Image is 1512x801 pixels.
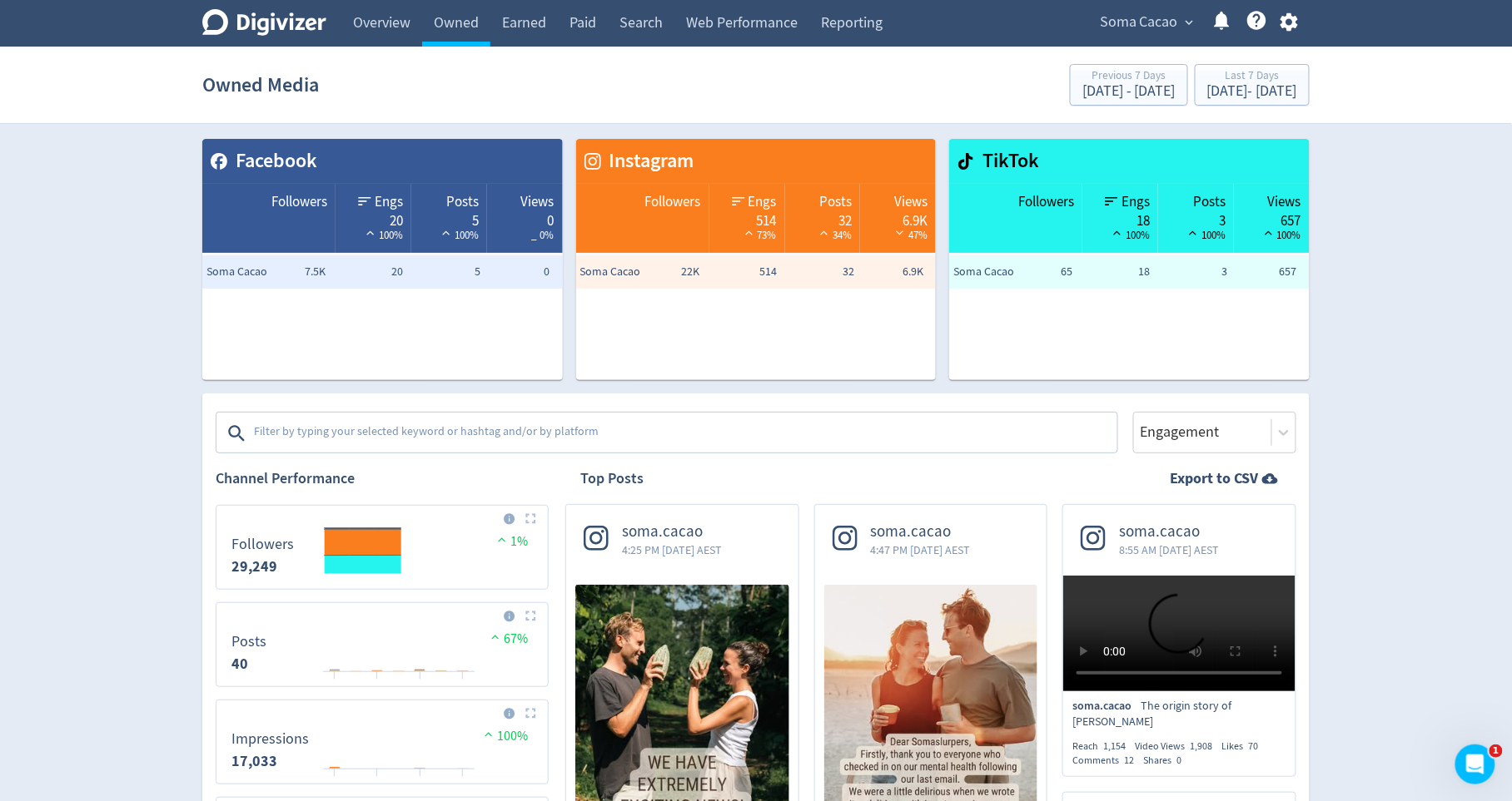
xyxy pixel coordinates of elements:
div: 6.9K [868,211,928,225]
span: Followers [645,192,701,212]
text: 24/09 [453,775,473,787]
span: 4:25 PM [DATE] AEST [622,541,722,558]
button: Last 7 Days[DATE]- [DATE] [1195,64,1310,106]
span: 70 [1248,739,1258,753]
div: 18 [1091,211,1150,225]
img: positive-performance-black.svg [1261,226,1277,239]
img: positive-performance-black.svg [1109,226,1126,239]
span: 100% [438,228,479,242]
button: Previous 7 Days[DATE] - [DATE] [1070,64,1188,106]
text: 20/09 [367,678,387,690]
span: Facebook [227,147,317,176]
div: Video Views [1135,739,1221,754]
table: customized table [949,139,1310,380]
img: positive-performance.svg [480,728,497,740]
td: 65 [999,255,1077,289]
span: 100% [480,728,528,744]
img: positive-performance.svg [494,533,510,546]
div: Last 7 Days [1207,70,1297,84]
span: Posts [1193,192,1226,212]
td: 22K [626,255,704,289]
td: 3 [1155,255,1232,289]
svg: Impressions 17,033 [223,707,541,777]
span: TikTok [974,147,1039,176]
span: Engs [375,192,403,212]
td: 5 [407,255,485,289]
td: 657 [1232,255,1310,289]
svg: Followers 0 [223,512,541,582]
td: 514 [704,255,781,289]
div: Shares [1143,754,1191,768]
span: 100% [1109,228,1150,242]
span: expand_more [1182,15,1197,30]
img: positive-performance-white.svg [816,226,833,239]
strong: 29,249 [231,556,277,576]
p: The origin story of [PERSON_NAME] [1072,698,1286,730]
span: 0 [1176,754,1181,767]
span: Views [521,192,555,212]
span: 47% [892,228,928,242]
span: _ 0% [532,228,555,242]
span: 1,908 [1190,739,1212,753]
div: 20 [344,211,403,225]
span: Instagram [601,147,694,176]
span: Views [894,192,928,212]
div: 32 [793,211,853,225]
a: soma.cacao8:55 AM [DATE] AESTsoma.cacaoThe origin story of [PERSON_NAME]Reach1,154Video Views1,90... [1063,505,1296,767]
strong: Export to CSV [1171,468,1259,489]
span: Posts [446,192,479,212]
table: customized table [576,139,937,380]
dt: Followers [231,535,294,554]
div: 0 [495,211,555,225]
span: soma.cacao [622,522,722,541]
div: 3 [1166,211,1226,225]
span: Soma Cacao [1100,9,1178,36]
div: 514 [718,211,777,225]
span: 4:47 PM [DATE] AEST [871,541,971,558]
div: [DATE] - [DATE] [1207,84,1297,99]
span: soma.cacao [1072,698,1141,714]
text: 22/09 [410,678,430,690]
span: 12 [1124,754,1134,767]
img: Placeholder [525,611,536,621]
span: 67% [487,630,528,647]
text: 18/09 [325,678,345,690]
td: 6.9K [858,255,936,289]
img: positive-performance-white.svg [362,226,379,239]
dt: Impressions [231,729,309,749]
span: soma.cacao [871,522,971,541]
text: 18/09 [325,775,345,787]
img: positive-performance.svg [487,630,504,643]
div: Likes [1221,739,1267,754]
td: 32 [781,255,858,289]
span: Views [1268,192,1301,212]
td: 20 [330,255,407,289]
span: Soma Cacao [206,264,273,280]
img: Placeholder [525,513,536,524]
img: positive-performance-white.svg [438,226,455,239]
span: 1,154 [1103,739,1126,753]
dt: Posts [231,632,266,651]
img: Placeholder [525,708,536,719]
span: 100% [1185,228,1226,242]
span: Engs [1122,192,1150,212]
button: Soma Cacao [1094,9,1198,36]
svg: Posts 40 [223,610,541,680]
h2: Top Posts [580,468,644,489]
div: Reach [1072,739,1135,754]
span: Posts [819,192,852,212]
div: [DATE] - [DATE] [1082,84,1176,99]
span: Followers [1018,192,1074,212]
div: Previous 7 Days [1082,70,1176,84]
td: 0 [485,255,562,289]
td: 7.5K [252,255,330,289]
td: 18 [1077,255,1154,289]
strong: 40 [231,654,248,674]
img: negative-performance-white.svg [892,226,908,239]
text: 24/09 [453,678,473,690]
table: customized table [202,139,563,380]
strong: 17,033 [231,751,277,771]
span: 34% [816,228,852,242]
iframe: Intercom live chat [1455,744,1495,784]
span: 100% [1261,228,1301,242]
